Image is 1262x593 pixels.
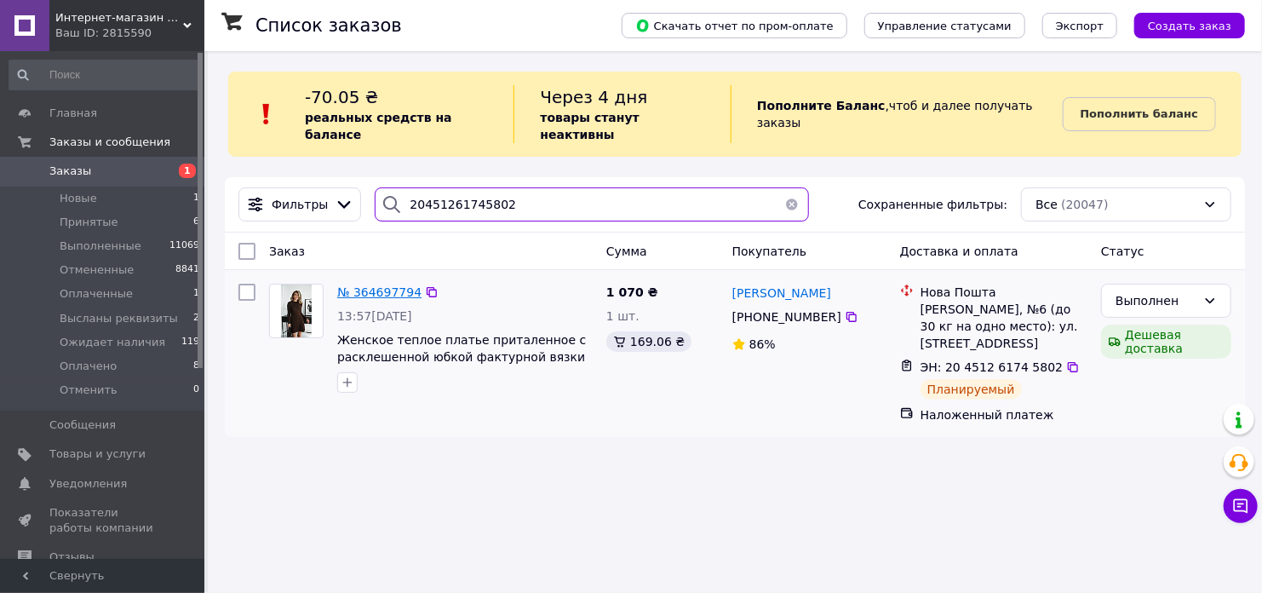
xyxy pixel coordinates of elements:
[49,550,95,565] span: Отзывы
[60,335,165,350] span: Ожидает наличия
[49,135,170,150] span: Заказы и сообщения
[60,191,97,206] span: Новые
[193,215,199,230] span: 6
[1134,13,1245,38] button: Создать заказ
[1148,20,1231,32] span: Создать заказ
[757,99,886,112] b: Пополните Баланс
[921,406,1087,423] div: Наложенный платеж
[732,310,841,324] span: [PHONE_NUMBER]
[858,196,1007,213] span: Сохраненные фильтры:
[60,383,118,398] span: Отменить
[622,13,847,38] button: Скачать отчет по пром-оплате
[337,309,412,323] span: 13:57[DATE]
[9,60,201,90] input: Поиск
[606,285,658,299] span: 1 070 ₴
[921,379,1022,400] div: Планируемый
[193,383,199,398] span: 0
[1117,18,1245,32] a: Создать заказ
[635,18,834,33] span: Скачать отчет по пром-оплате
[269,284,324,338] a: Фото товару
[175,262,199,278] span: 8841
[60,239,141,254] span: Выполненные
[49,417,116,433] span: Сообщения
[193,359,199,374] span: 8
[337,333,586,381] a: Женское теплое платье приталенное с расклешенной юбкой фактурной вязки (р. 42-46) 4PL6121
[255,15,402,36] h1: Список заказов
[60,311,178,326] span: Высланы реквизиты
[749,337,776,351] span: 86%
[375,187,808,222] input: Поиск по номеру заказа, ФИО покупателя, номеру телефона, Email, номеру накладной
[49,164,91,179] span: Заказы
[49,446,146,462] span: Товары и услуги
[179,164,196,178] span: 1
[281,285,311,337] img: Фото товару
[305,111,452,141] b: реальных средств на балансе
[775,187,809,222] button: Очистить
[1035,196,1058,213] span: Все
[900,245,1018,258] span: Доставка и оплата
[55,10,183,26] span: Интернет-магазин Tvid
[55,26,204,41] div: Ваш ID: 2815590
[1081,107,1198,120] b: Пополнить баланс
[540,111,639,141] b: товары станут неактивны
[606,331,691,352] div: 169.06 ₴
[732,285,831,302] a: [PERSON_NAME]
[337,285,422,299] a: № 364697794
[305,87,378,107] span: -70.05 ₴
[254,101,279,127] img: :exclamation:
[921,284,1087,301] div: Нова Пошта
[864,13,1025,38] button: Управление статусами
[49,106,97,121] span: Главная
[269,245,305,258] span: Заказ
[1101,325,1231,359] div: Дешевая доставка
[49,505,158,536] span: Показатели работы компании
[1042,13,1117,38] button: Экспорт
[169,239,199,254] span: 11069
[181,335,199,350] span: 119
[193,286,199,302] span: 1
[49,476,127,492] span: Уведомления
[60,215,118,230] span: Принятые
[732,286,831,300] span: [PERSON_NAME]
[878,20,1012,32] span: Управление статусами
[193,191,199,206] span: 1
[1056,20,1104,32] span: Экспорт
[606,309,640,323] span: 1 шт.
[1061,198,1108,211] span: (20047)
[60,262,134,278] span: Отмененные
[1063,97,1216,131] a: Пополнить баланс
[193,311,199,326] span: 2
[731,85,1062,143] div: , чтоб и далее получать заказы
[921,301,1087,352] div: [PERSON_NAME], №6 (до 30 кг на одно место): ул. [STREET_ADDRESS]
[60,286,133,302] span: Оплаченные
[732,245,807,258] span: Покупатель
[60,359,117,374] span: Оплачено
[272,196,328,213] span: Фильтры
[540,87,647,107] span: Через 4 дня
[1116,291,1196,310] div: Выполнен
[1224,489,1258,523] button: Чат с покупателем
[606,245,647,258] span: Сумма
[1101,245,1144,258] span: Статус
[921,360,1064,374] span: ЭН: 20 4512 6174 5802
